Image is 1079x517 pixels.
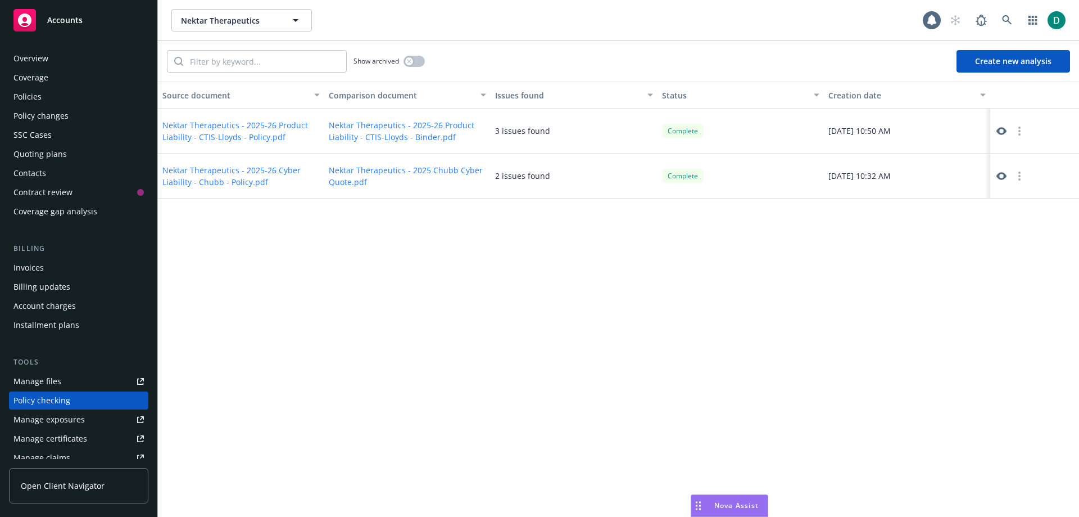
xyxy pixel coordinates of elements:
[162,164,320,188] button: Nektar Therapeutics - 2025-26 Cyber Liability - Chubb - Policy.pdf
[9,145,148,163] a: Quoting plans
[13,392,70,410] div: Policy checking
[9,5,148,36] a: Accounts
[714,501,759,510] span: Nova Assist
[658,82,824,109] button: Status
[324,82,491,109] button: Comparison document
[495,89,640,101] div: Issues found
[13,69,48,87] div: Coverage
[9,88,148,106] a: Policies
[13,411,85,429] div: Manage exposures
[13,430,87,448] div: Manage certificates
[691,495,705,516] div: Drag to move
[13,372,61,390] div: Manage files
[662,124,704,138] div: Complete
[47,16,83,25] span: Accounts
[691,494,768,517] button: Nova Assist
[9,69,148,87] a: Coverage
[495,170,550,182] div: 2 issues found
[13,203,97,221] div: Coverage gap analysis
[9,430,148,448] a: Manage certificates
[944,9,967,32] a: Start snowing
[491,82,657,109] button: Issues found
[9,107,148,125] a: Policy changes
[21,480,105,492] span: Open Client Navigator
[9,297,148,315] a: Account charges
[183,51,346,72] input: Filter by keyword...
[9,203,148,221] a: Coverage gap analysis
[9,243,148,254] div: Billing
[9,357,148,368] div: Tools
[996,9,1018,32] a: Search
[828,89,973,101] div: Creation date
[171,9,312,32] button: Nektar Therapeutics
[162,119,320,143] button: Nektar Therapeutics - 2025-26 Product Liability - CTIS-Lloyds - Policy.pdf
[9,164,148,182] a: Contacts
[13,297,76,315] div: Account charges
[9,411,148,429] a: Manage exposures
[329,164,486,188] button: Nektar Therapeutics - 2025 Chubb Cyber Quote.pdf
[13,145,67,163] div: Quoting plans
[9,278,148,296] a: Billing updates
[9,50,148,68] a: Overview
[662,89,807,101] div: Status
[13,88,42,106] div: Policies
[9,372,148,390] a: Manage files
[9,126,148,144] a: SSC Cases
[495,125,550,137] div: 3 issues found
[13,107,69,125] div: Policy changes
[181,15,278,26] span: Nektar Therapeutics
[9,259,148,277] a: Invoices
[174,57,183,66] svg: Search
[329,119,486,143] button: Nektar Therapeutics - 2025-26 Product Liability - CTIS-Lloyds - Binder.pdf
[13,183,72,201] div: Contract review
[9,316,148,334] a: Installment plans
[824,154,990,199] div: [DATE] 10:32 AM
[9,392,148,410] a: Policy checking
[970,9,992,32] a: Report a Bug
[353,56,399,66] span: Show archived
[162,89,307,101] div: Source document
[9,449,148,467] a: Manage claims
[13,164,46,182] div: Contacts
[956,50,1070,73] button: Create new analysis
[13,50,48,68] div: Overview
[13,449,70,467] div: Manage claims
[824,82,990,109] button: Creation date
[158,82,324,109] button: Source document
[1022,9,1044,32] a: Switch app
[9,183,148,201] a: Contract review
[13,278,70,296] div: Billing updates
[329,89,474,101] div: Comparison document
[13,259,44,277] div: Invoices
[13,126,52,144] div: SSC Cases
[662,169,704,183] div: Complete
[13,316,79,334] div: Installment plans
[1048,11,1066,29] img: photo
[824,109,990,154] div: [DATE] 10:50 AM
